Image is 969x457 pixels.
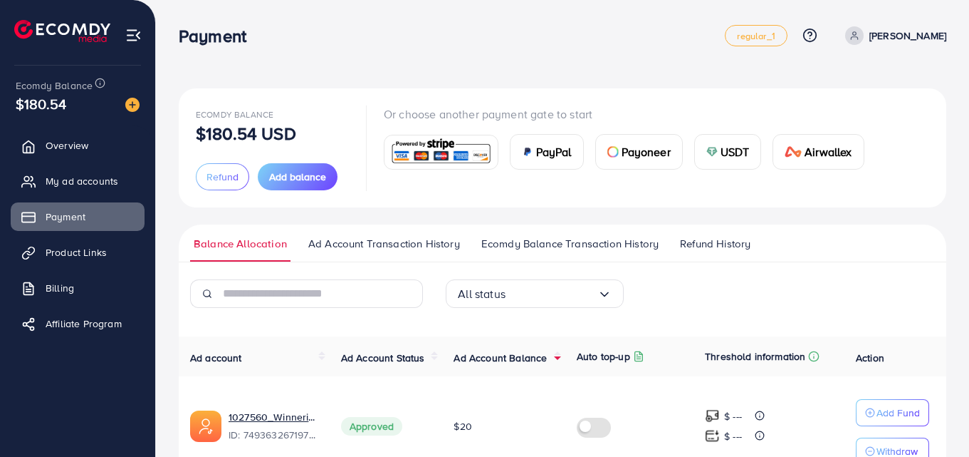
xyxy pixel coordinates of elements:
[510,134,584,170] a: cardPayPal
[11,274,145,302] a: Billing
[16,93,66,114] span: $180.54
[785,146,802,158] img: card
[11,131,145,160] a: Overview
[607,146,619,158] img: card
[46,281,74,295] span: Billing
[536,143,572,160] span: PayPal
[229,410,318,424] a: 1027560_Winnerize_1744747938584
[724,408,742,425] p: $ ---
[16,78,93,93] span: Ecomdy Balance
[622,143,671,160] span: Payoneer
[725,25,787,46] a: regular_1
[196,108,273,120] span: Ecomdy Balance
[454,419,471,433] span: $20
[46,317,122,331] span: Affiliate Program
[705,348,805,365] p: Threshold information
[194,236,287,252] span: Balance Allocation
[196,125,296,142] p: $180.54 USD
[805,143,852,160] span: Airwallex
[11,202,145,231] a: Payment
[125,27,142,43] img: menu
[454,351,547,365] span: Ad Account Balance
[190,411,221,442] img: ic-ads-acc.e4c84228.svg
[856,399,929,426] button: Add Fund
[384,106,876,123] p: Or choose another payment gate to start
[446,279,624,308] div: Search for option
[721,143,750,160] span: USDT
[258,163,337,190] button: Add balance
[46,245,107,260] span: Product Links
[705,428,720,443] img: top-up amount
[46,138,88,153] span: Overview
[506,283,597,305] input: Search for option
[389,137,493,168] img: card
[737,31,775,41] span: regular_1
[694,134,762,170] a: cardUSDT
[11,167,145,195] a: My ad accounts
[680,236,750,252] span: Refund History
[481,236,659,252] span: Ecomdy Balance Transaction History
[11,309,145,338] a: Affiliate Program
[14,20,110,42] img: logo
[190,351,242,365] span: Ad account
[196,163,249,190] button: Refund
[46,210,85,224] span: Payment
[229,410,318,443] div: <span class='underline'>1027560_Winnerize_1744747938584</span></br>7493632671978045448
[458,283,506,305] span: All status
[11,238,145,267] a: Product Links
[908,393,958,446] iframe: Chat
[856,351,884,365] span: Action
[724,428,742,445] p: $ ---
[341,417,402,436] span: Approved
[179,26,258,46] h3: Payment
[308,236,460,252] span: Ad Account Transaction History
[577,348,630,365] p: Auto top-up
[772,134,864,170] a: cardAirwallex
[595,134,683,170] a: cardPayoneer
[869,27,946,44] p: [PERSON_NAME]
[522,146,533,158] img: card
[705,409,720,423] img: top-up amount
[46,174,118,188] span: My ad accounts
[706,146,718,158] img: card
[206,170,239,184] span: Refund
[876,404,920,421] p: Add Fund
[384,135,498,170] a: card
[839,26,946,45] a: [PERSON_NAME]
[125,98,140,112] img: image
[229,428,318,442] span: ID: 7493632671978045448
[341,351,425,365] span: Ad Account Status
[269,170,326,184] span: Add balance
